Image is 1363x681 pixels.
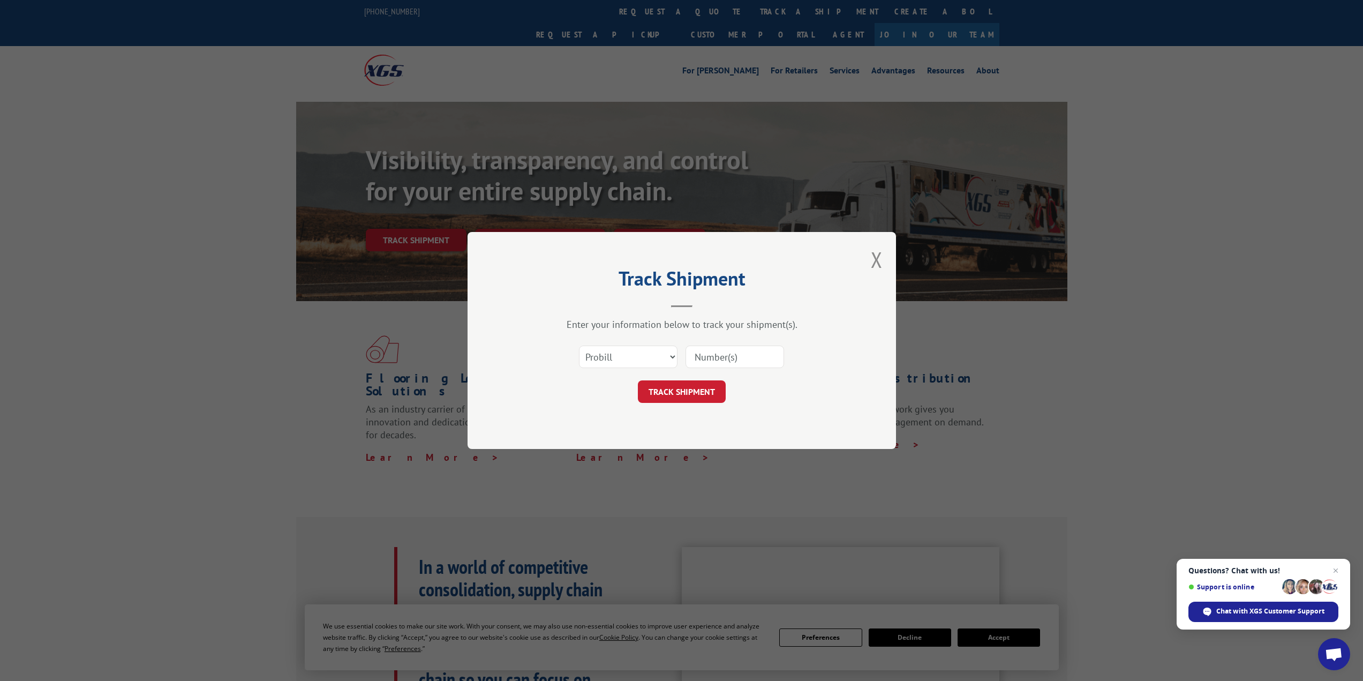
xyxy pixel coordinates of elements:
button: TRACK SHIPMENT [638,380,726,403]
input: Number(s) [686,346,784,368]
span: Close chat [1329,564,1342,577]
span: Questions? Chat with us! [1188,566,1338,575]
div: Enter your information below to track your shipment(s). [521,318,842,331]
span: Chat with XGS Customer Support [1216,607,1324,616]
h2: Track Shipment [521,271,842,291]
div: Chat with XGS Customer Support [1188,602,1338,622]
button: Close modal [871,245,883,274]
span: Support is online [1188,583,1278,591]
div: Open chat [1318,638,1350,670]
